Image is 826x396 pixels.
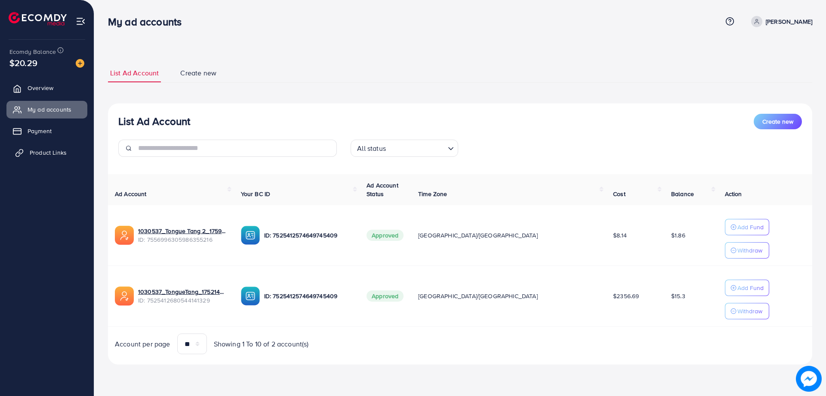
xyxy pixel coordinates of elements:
[28,105,71,114] span: My ad accounts
[355,142,388,155] span: All status
[264,230,353,240] p: ID: 7525412574649745409
[138,296,227,305] span: ID: 7525412680544141329
[28,84,53,92] span: Overview
[613,292,639,300] span: $2356.69
[30,148,67,157] span: Product Links
[214,339,309,349] span: Showing 1 To 10 of 2 account(s)
[367,230,404,241] span: Approved
[762,117,793,126] span: Create new
[264,291,353,301] p: ID: 7525412574649745409
[796,366,822,392] img: image
[754,114,802,129] button: Create new
[138,227,227,244] div: <span class='underline'>1030537_Tongue Tang 2_1759500341834</span></br>7556996305986355216
[671,190,694,198] span: Balance
[737,222,764,232] p: Add Fund
[613,190,626,198] span: Cost
[367,181,398,198] span: Ad Account Status
[766,16,812,27] p: [PERSON_NAME]
[725,242,769,259] button: Withdraw
[418,292,538,300] span: [GEOGRAPHIC_DATA]/[GEOGRAPHIC_DATA]
[241,226,260,245] img: ic-ba-acc.ded83a64.svg
[76,16,86,26] img: menu
[110,68,159,78] span: List Ad Account
[737,306,762,316] p: Withdraw
[351,140,458,157] div: Search for option
[671,231,685,240] span: $1.86
[613,231,627,240] span: $8.14
[737,245,762,256] p: Withdraw
[9,47,56,56] span: Ecomdy Balance
[725,219,769,235] button: Add Fund
[115,190,147,198] span: Ad Account
[115,339,170,349] span: Account per page
[725,190,742,198] span: Action
[138,287,227,296] a: 1030537_TongueTang_1752146687547
[115,287,134,306] img: ic-ads-acc.e4c84228.svg
[725,280,769,296] button: Add Fund
[28,127,52,135] span: Payment
[418,231,538,240] span: [GEOGRAPHIC_DATA]/[GEOGRAPHIC_DATA]
[108,16,188,28] h3: My ad accounts
[6,101,87,118] a: My ad accounts
[725,303,769,319] button: Withdraw
[6,144,87,161] a: Product Links
[180,68,216,78] span: Create new
[138,235,227,244] span: ID: 7556996305986355216
[6,122,87,140] a: Payment
[138,287,227,305] div: <span class='underline'>1030537_TongueTang_1752146687547</span></br>7525412680544141329
[748,16,812,27] a: [PERSON_NAME]
[9,12,67,25] img: logo
[418,190,447,198] span: Time Zone
[241,287,260,306] img: ic-ba-acc.ded83a64.svg
[118,115,190,128] h3: List Ad Account
[671,292,685,300] span: $15.3
[138,227,227,235] a: 1030537_Tongue Tang 2_1759500341834
[737,283,764,293] p: Add Fund
[367,290,404,302] span: Approved
[241,190,271,198] span: Your BC ID
[388,140,444,155] input: Search for option
[6,79,87,97] a: Overview
[76,59,84,68] img: image
[9,56,37,69] span: $20.29
[115,226,134,245] img: ic-ads-acc.e4c84228.svg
